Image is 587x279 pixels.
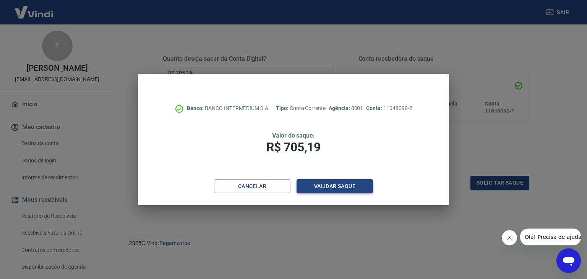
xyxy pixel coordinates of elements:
[329,104,363,112] p: 0001
[272,132,315,139] span: Valor do saque:
[266,140,321,154] span: R$ 705,19
[187,105,205,111] span: Banco:
[366,104,412,112] p: 11048090-2
[556,248,581,273] iframe: Botão para abrir a janela de mensagens
[187,104,270,112] p: BANCO INTERMEDIUM S.A.
[276,105,290,111] span: Tipo:
[366,105,383,111] span: Conta:
[5,5,64,11] span: Olá! Precisa de ajuda?
[276,104,326,112] p: Conta Corrente
[297,179,373,193] button: Validar saque
[520,229,581,245] iframe: Mensagem da empresa
[502,230,517,245] iframe: Fechar mensagem
[329,105,351,111] span: Agência:
[214,179,290,193] button: Cancelar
